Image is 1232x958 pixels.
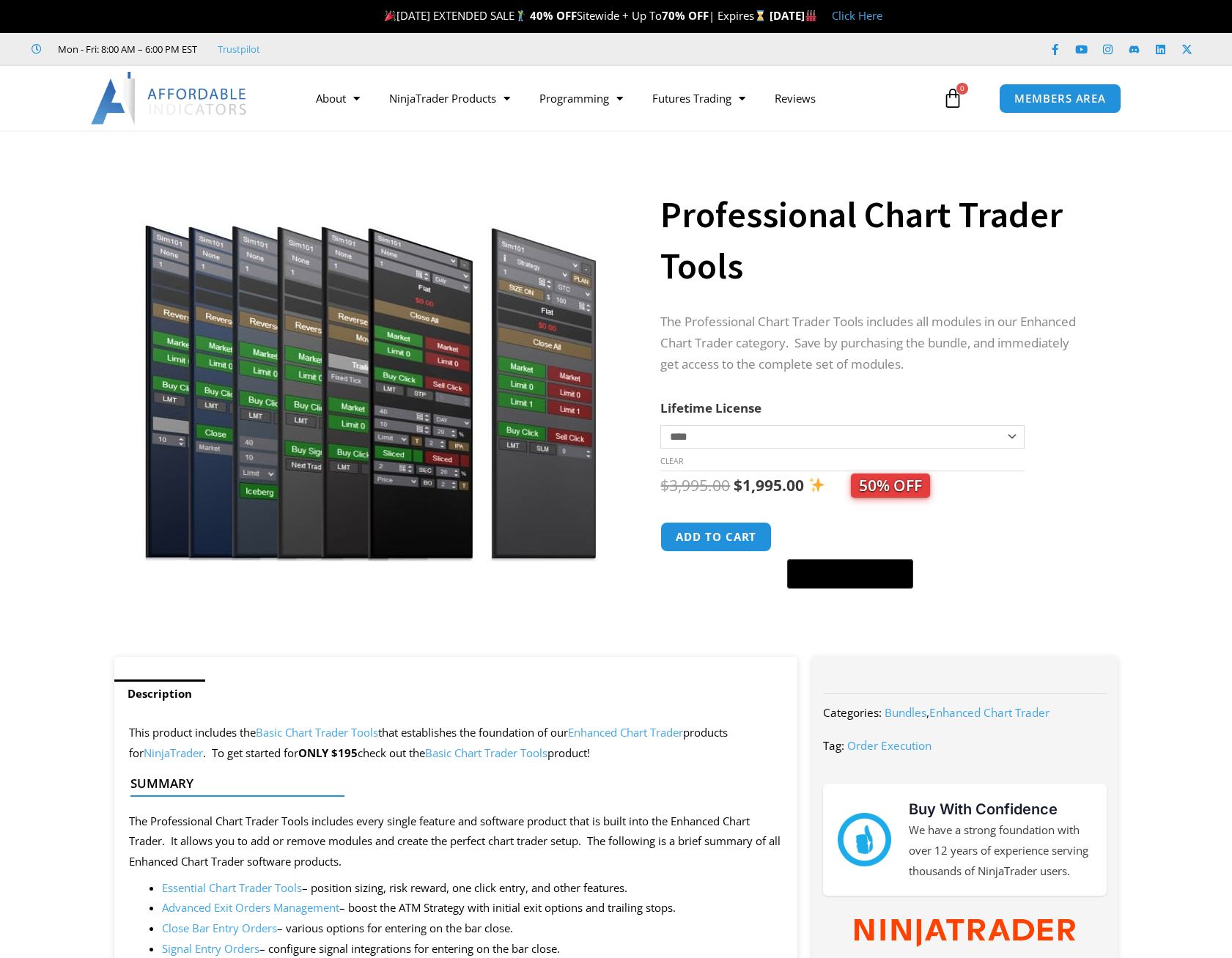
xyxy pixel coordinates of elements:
[1014,93,1106,104] span: MEMBERS AREA
[734,475,804,495] bdi: 1,995.00
[662,8,709,23] strong: 70% OFF
[358,745,590,760] span: check out the product!
[54,40,197,58] span: Mon - Fri: 8:00 AM – 6:00 PM EST
[162,898,783,918] li: – boost the ATM Strategy with initial exit options and trailing stops.
[525,81,638,115] a: Programming
[301,81,375,115] a: About
[823,738,844,753] span: Tag:
[809,477,825,493] img: ✨
[568,725,683,740] a: Enhanced Chart Trader
[162,900,339,915] a: Advanced Exit Orders Management
[909,820,1092,882] p: We have a strong foundation with over 12 years of experience serving thousands of NinjaTrader users.
[787,559,913,589] button: Buy with GPay
[832,8,882,23] a: Click Here
[129,811,783,873] p: The Professional Chart Trader Tools includes every single feature and software product that is bu...
[770,8,817,23] strong: [DATE]
[805,10,816,21] img: 🏭
[135,156,606,561] img: ProfessionalToolsBundlePage
[301,81,939,115] nav: Menu
[760,81,830,115] a: Reviews
[909,798,1092,820] h3: Buy With Confidence
[385,10,396,21] img: 🎉
[921,77,985,119] a: 0
[660,522,772,552] button: Add to cart
[660,456,683,466] a: Clear options
[885,705,926,720] a: Bundles
[218,40,260,58] a: Trustpilot
[999,84,1121,114] a: MEMBERS AREA
[114,679,205,708] a: Description
[162,878,783,899] li: – position sizing, risk reward, one click entry, and other features.
[885,705,1050,720] span: ,
[515,10,526,21] img: 🏌️‍♂️
[129,723,783,764] p: This product includes the that establishes the foundation of our products for . To get started for
[660,189,1088,292] h1: Professional Chart Trader Tools
[734,475,742,495] span: $
[162,941,259,956] a: Signal Entry Orders
[855,919,1075,947] img: NinjaTrader Wordmark color RGB | Affordable Indicators – NinjaTrader
[660,475,730,495] bdi: 3,995.00
[847,738,932,753] a: Order Execution
[425,745,547,760] a: Basic Chart Trader Tools
[91,72,248,125] img: LogoAI | Affordable Indicators – NinjaTrader
[784,520,916,555] iframe: Secure express checkout frame
[838,813,890,866] img: mark thumbs good 43913 | Affordable Indicators – NinjaTrader
[162,921,277,935] a: Close Bar Entry Orders
[162,880,302,895] a: Essential Chart Trader Tools
[823,705,882,720] span: Categories:
[638,81,760,115] a: Futures Trading
[755,10,766,21] img: ⌛
[256,725,378,740] a: Basic Chart Trader Tools
[660,475,669,495] span: $
[956,83,968,95] span: 0
[144,745,203,760] a: NinjaTrader
[298,745,358,760] strong: ONLY $195
[660,399,761,416] label: Lifetime License
[530,8,577,23] strong: 40% OFF
[162,918,783,939] li: – various options for entering on the bar close.
[851,474,930,498] span: 50% OFF
[660,312,1088,375] p: The Professional Chart Trader Tools includes all modules in our Enhanced Chart Trader category. S...
[929,705,1050,720] a: Enhanced Chart Trader
[130,776,770,791] h4: Summary
[381,8,770,23] span: [DATE] EXTENDED SALE Sitewide + Up To | Expires
[375,81,525,115] a: NinjaTrader Products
